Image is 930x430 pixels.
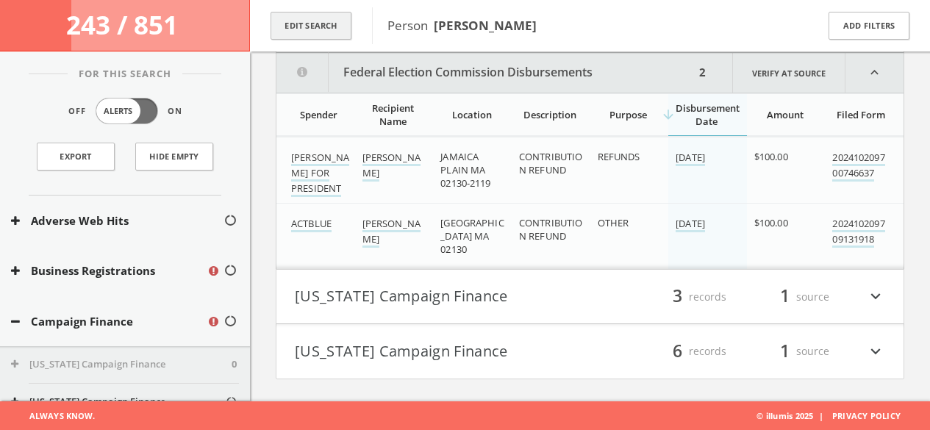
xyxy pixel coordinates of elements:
span: 1 [773,284,796,309]
div: records [638,339,726,364]
span: Off [68,105,86,118]
a: Verify at source [732,53,845,93]
a: 202410209709131918 [832,217,884,248]
a: Privacy Policy [832,410,901,421]
a: [PERSON_NAME] [362,217,421,248]
button: Federal Election Commission Disbursements [276,53,695,93]
a: [PERSON_NAME] FOR PRESIDENT [291,151,349,197]
div: grid [276,137,904,269]
div: Purpose [598,108,660,121]
span: $100.00 [754,150,788,163]
div: source [741,284,829,309]
span: | [813,410,829,421]
i: expand_more [866,339,885,364]
button: [US_STATE] Campaign Finance [295,284,590,309]
button: [US_STATE] Campaign Finance [11,395,225,409]
div: Amount [754,108,817,121]
div: records [638,284,726,309]
span: CONTRIBUTION REFUND [519,150,582,176]
div: Spender [291,108,346,121]
i: expand_more [866,284,885,309]
a: [PERSON_NAME] [362,151,421,182]
span: Person [387,17,537,34]
button: Adverse Web Hits [11,212,223,229]
div: Recipient Name [362,101,425,128]
span: OTHER [598,216,629,229]
span: For This Search [68,67,182,82]
span: REFUNDS [598,150,640,163]
i: expand_less [845,53,904,93]
button: Add Filters [829,12,909,40]
button: Edit Search [271,12,351,40]
div: Description [519,108,582,121]
a: 202410209700746637 [832,151,884,182]
span: 243 / 851 [66,7,184,42]
b: [PERSON_NAME] [434,17,537,34]
span: On [168,105,182,118]
button: [US_STATE] Campaign Finance [295,339,590,364]
span: JAMAICA PLAIN MA 02130-2119 [440,150,490,190]
span: 1 [773,338,796,364]
span: CONTRIBUTION REFUND [519,216,582,243]
div: Filed Form [832,108,889,121]
a: ACTBLUE [291,217,332,232]
div: Disbursement Date [676,101,738,128]
span: $100.00 [754,216,788,229]
button: Business Registrations [11,262,207,279]
div: source [741,339,829,364]
span: [GEOGRAPHIC_DATA] MA 02130 [440,216,504,256]
i: arrow_downward [661,107,676,122]
span: 0 [232,357,237,372]
div: Location [440,108,503,121]
button: Campaign Finance [11,313,207,330]
span: 6 [666,338,689,364]
a: Export [37,143,115,171]
a: [DATE] [676,151,705,166]
a: [DATE] [676,217,705,232]
button: Hide Empty [135,143,213,171]
span: 3 [666,284,689,309]
button: [US_STATE] Campaign Finance [11,357,232,372]
div: 2 [695,53,710,93]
